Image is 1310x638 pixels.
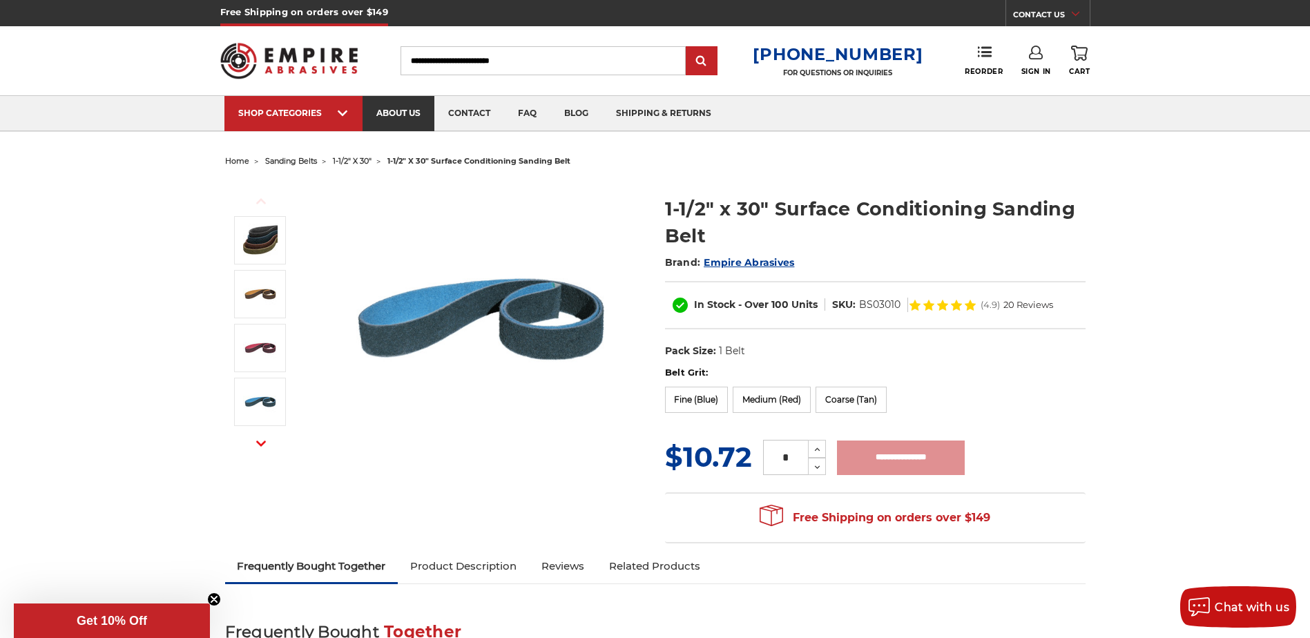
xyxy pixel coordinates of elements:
[1013,7,1090,26] a: CONTACT US
[244,186,278,216] button: Previous
[220,34,358,88] img: Empire Abrasives
[1021,67,1051,76] span: Sign In
[398,551,529,581] a: Product Description
[1069,46,1090,76] a: Cart
[665,256,701,269] span: Brand:
[665,440,752,474] span: $10.72
[738,298,769,311] span: - Over
[832,298,856,312] dt: SKU:
[597,551,713,581] a: Related Products
[791,298,818,311] span: Units
[14,603,210,638] div: Get 10% OffClose teaser
[238,108,349,118] div: SHOP CATEGORIES
[1003,300,1053,309] span: 20 Reviews
[981,300,1000,309] span: (4.9)
[504,96,550,131] a: faq
[965,46,1003,75] a: Reorder
[207,592,221,606] button: Close teaser
[1215,601,1289,614] span: Chat with us
[529,551,597,581] a: Reviews
[550,96,602,131] a: blog
[719,344,745,358] dd: 1 Belt
[225,156,249,166] a: home
[753,68,923,77] p: FOR QUESTIONS OR INQUIRIES
[694,298,735,311] span: In Stock
[244,429,278,458] button: Next
[665,366,1086,380] label: Belt Grit:
[1180,586,1296,628] button: Chat with us
[771,298,789,311] span: 100
[688,48,715,75] input: Submit
[665,195,1086,249] h1: 1-1/2" x 30" Surface Conditioning Sanding Belt
[665,344,716,358] dt: Pack Size:
[243,385,278,419] img: 1-1/2" x 30" Blue Surface Conditioning Belt
[77,614,147,628] span: Get 10% Off
[225,551,398,581] a: Frequently Bought Together
[243,277,278,311] img: 1-1/2" x 30" Tan Surface Conditioning Belt
[265,156,317,166] a: sanding belts
[859,298,900,312] dd: BS03010
[333,156,372,166] a: 1-1/2" x 30"
[1069,67,1090,76] span: Cart
[760,504,990,532] span: Free Shipping on orders over $149
[602,96,725,131] a: shipping & returns
[387,156,570,166] span: 1-1/2" x 30" surface conditioning sanding belt
[343,181,619,457] img: 1.5"x30" Surface Conditioning Sanding Belts
[243,223,278,258] img: 1.5"x30" Surface Conditioning Sanding Belts
[243,331,278,365] img: 1-1/2" x 30" Red Surface Conditioning Belt
[965,67,1003,76] span: Reorder
[363,96,434,131] a: about us
[704,256,794,269] a: Empire Abrasives
[753,44,923,64] a: [PHONE_NUMBER]
[434,96,504,131] a: contact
